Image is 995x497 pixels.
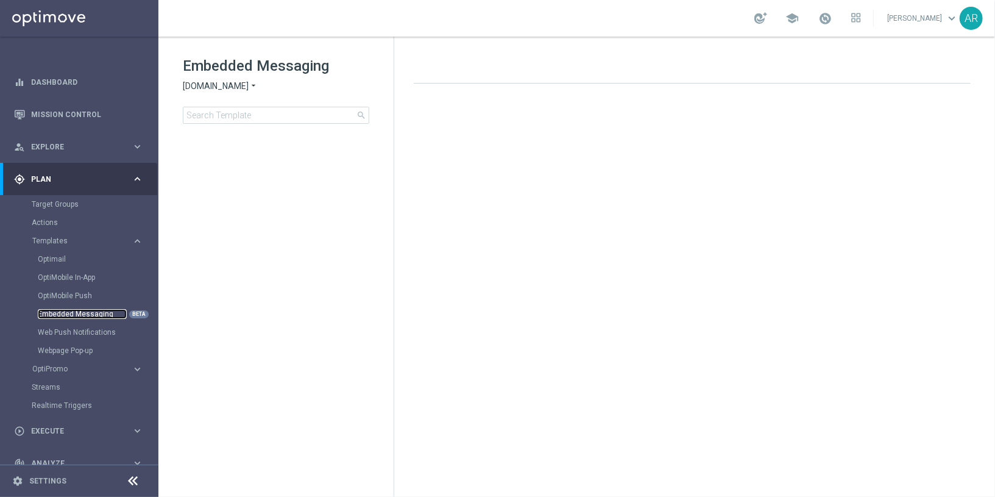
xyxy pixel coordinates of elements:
[38,323,157,341] div: Web Push Notifications
[14,141,132,152] div: Explore
[38,254,127,264] a: Optimail
[38,327,127,337] a: Web Push Notifications
[32,401,127,410] a: Realtime Triggers
[132,173,143,185] i: keyboard_arrow_right
[132,425,143,437] i: keyboard_arrow_right
[32,237,119,245] span: Templates
[32,364,144,374] button: OptiPromo keyboard_arrow_right
[38,268,157,287] div: OptiMobile In-App
[183,56,369,76] h1: Embedded Messaging
[945,12,958,25] span: keyboard_arrow_down
[14,141,25,152] i: person_search
[32,232,157,360] div: Templates
[13,174,144,184] button: gps_fixed Plan keyboard_arrow_right
[14,458,132,469] div: Analyze
[38,291,127,301] a: OptiMobile Push
[32,236,144,246] button: Templates keyboard_arrow_right
[13,142,144,152] button: person_search Explore keyboard_arrow_right
[132,235,143,247] i: keyboard_arrow_right
[38,309,127,319] a: Embedded Messaging
[14,77,25,88] i: equalizer
[31,98,143,131] a: Mission Control
[31,176,132,183] span: Plan
[32,382,127,392] a: Streams
[32,199,127,209] a: Target Groups
[13,77,144,87] button: equalizer Dashboard
[129,310,149,318] div: BETA
[960,7,983,30] div: AR
[32,365,119,373] span: OptiPromo
[31,66,143,98] a: Dashboard
[38,273,127,282] a: OptiMobile In-App
[29,477,66,485] a: Settings
[14,426,25,437] i: play_circle_outline
[32,218,127,227] a: Actions
[886,9,960,27] a: [PERSON_NAME]keyboard_arrow_down
[32,396,157,415] div: Realtime Triggers
[13,426,144,436] button: play_circle_outline Execute keyboard_arrow_right
[32,195,157,213] div: Target Groups
[14,426,132,437] div: Execute
[31,143,132,151] span: Explore
[249,80,258,92] i: arrow_drop_down
[32,365,132,373] div: OptiPromo
[183,80,249,92] span: [DOMAIN_NAME]
[12,476,23,487] i: settings
[32,237,132,245] div: Templates
[32,378,157,396] div: Streams
[38,305,157,323] div: Embedded Messaging
[38,346,127,356] a: Webpage Pop-up
[14,458,25,469] i: track_changes
[38,287,157,305] div: OptiMobile Push
[14,174,132,185] div: Plan
[13,110,144,120] button: Mission Control
[38,250,157,268] div: Optimail
[14,174,25,185] i: gps_fixed
[32,213,157,232] div: Actions
[32,360,157,378] div: OptiPromo
[132,363,143,375] i: keyboard_arrow_right
[31,427,132,435] span: Execute
[183,80,258,92] button: [DOMAIN_NAME] arrow_drop_down
[785,12,799,25] span: school
[132,457,143,469] i: keyboard_arrow_right
[14,98,143,131] div: Mission Control
[38,341,157,360] div: Webpage Pop-up
[13,459,144,468] button: track_changes Analyze keyboard_arrow_right
[183,107,369,124] input: Search Template
[356,110,366,120] span: search
[132,141,143,152] i: keyboard_arrow_right
[14,66,143,98] div: Dashboard
[31,460,132,467] span: Analyze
